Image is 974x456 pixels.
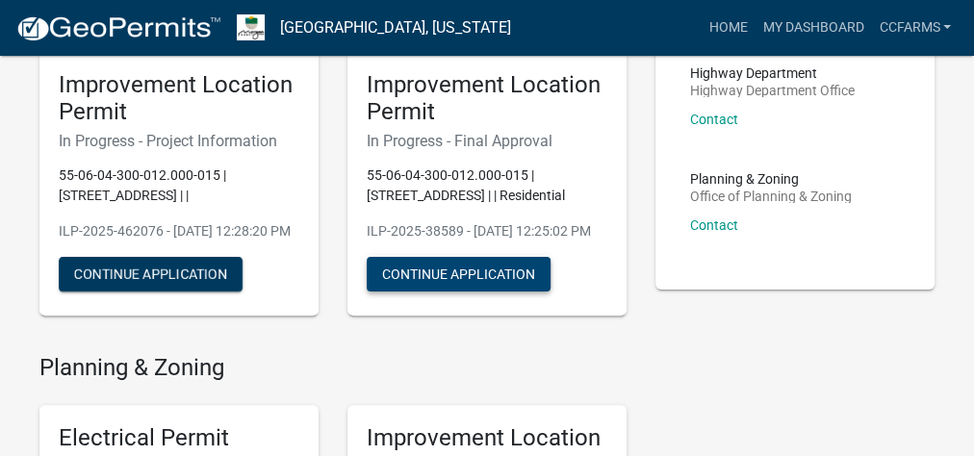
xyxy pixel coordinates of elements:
p: Planning & Zoning [690,172,852,186]
p: ILP-2025-462076 - [DATE] 12:28:20 PM [59,221,299,241]
img: Morgan County, Indiana [237,14,265,40]
p: ILP-2025-38589 - [DATE] 12:25:02 PM [367,221,607,241]
button: Continue Application [367,257,551,291]
h6: In Progress - Final Approval [367,132,607,150]
a: Contact [690,217,738,233]
p: Highway Department Office [690,84,855,97]
a: My Dashboard [755,10,871,46]
p: 55-06-04-300-012.000-015 | [STREET_ADDRESS] | | [59,165,299,206]
h5: Electrical Permit [59,424,299,452]
h4: Planning & Zoning [39,354,627,382]
a: Home [701,10,755,46]
h5: Improvement Location Permit [367,71,607,127]
h5: Improvement Location Permit [59,71,299,127]
p: Office of Planning & Zoning [690,190,852,203]
p: 55-06-04-300-012.000-015 | [STREET_ADDRESS] | | Residential [367,165,607,206]
button: Continue Application [59,257,243,291]
a: ccfarms [871,10,959,46]
p: Highway Department [690,66,855,80]
h6: In Progress - Project Information [59,132,299,150]
a: Contact [690,112,738,127]
a: [GEOGRAPHIC_DATA], [US_STATE] [280,12,511,44]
